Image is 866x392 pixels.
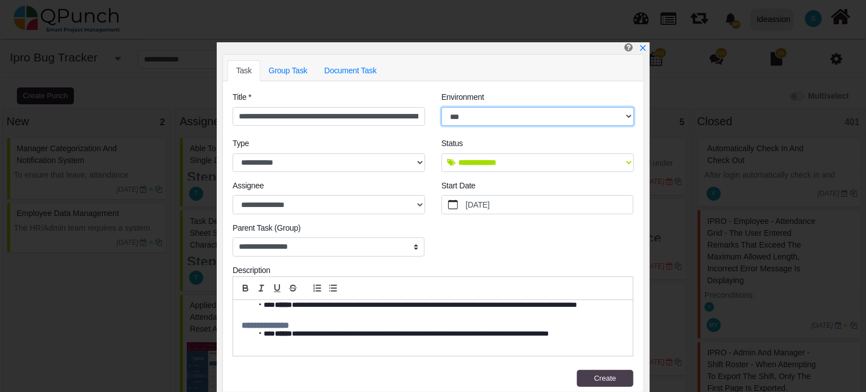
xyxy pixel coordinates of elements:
legend: Assignee [233,180,425,195]
label: Title * [233,91,251,103]
div: Description [233,265,633,276]
svg: calendar [448,200,458,210]
svg: x [639,44,647,52]
a: Task [228,60,260,81]
legend: Status [441,138,633,153]
legend: Parent Task (Group) [233,222,425,237]
a: x [639,43,647,52]
i: Create Punch [624,42,633,52]
a: Group Task [260,60,316,81]
button: Create [577,370,633,387]
button: calendar [442,196,464,214]
span: Create [594,374,616,382]
label: Environment [441,91,484,103]
legend: Start Date [441,180,633,195]
legend: Type [233,138,425,153]
a: Document Task [316,60,385,81]
label: [DATE] [464,196,633,214]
